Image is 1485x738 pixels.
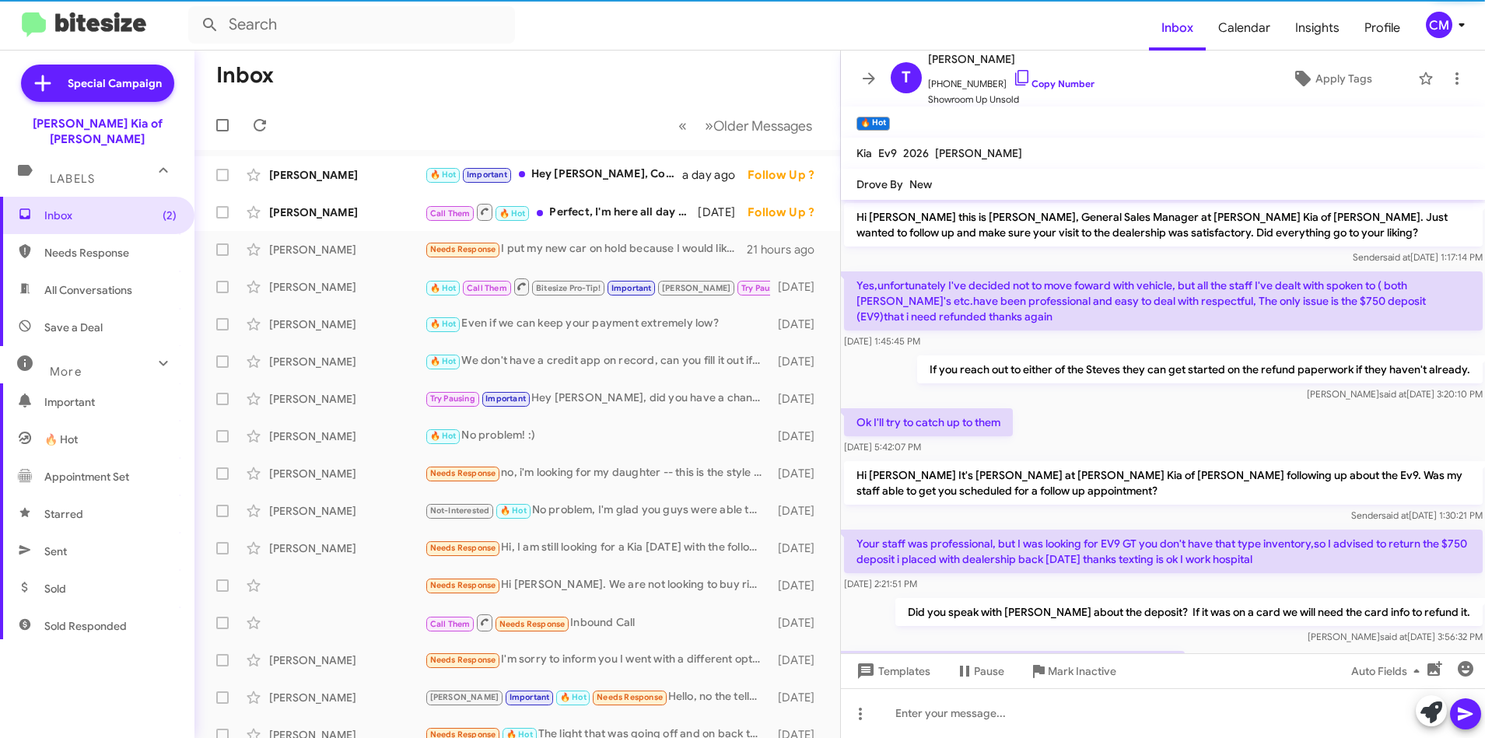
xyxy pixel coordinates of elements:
div: [DATE] [770,391,827,407]
div: CM [1426,12,1452,38]
div: [PERSON_NAME] [269,540,425,556]
span: Important [611,283,652,293]
span: Labels [50,172,95,186]
button: CM [1413,12,1468,38]
div: [DATE] [770,615,827,631]
span: Needs Response [597,692,663,702]
span: 🔥 Hot [500,505,527,516]
span: said at [1379,631,1406,642]
span: Sender [DATE] 1:17:14 PM [1352,251,1482,263]
span: Inbox [44,208,177,223]
span: Try Pausing [430,393,475,404]
div: No problem! :) [425,427,770,445]
span: [DATE] 5:42:07 PM [844,441,921,453]
button: Pause [943,657,1017,685]
p: Hi [PERSON_NAME] this is [PERSON_NAME], General Sales Manager at [PERSON_NAME] Kia of [PERSON_NAM... [844,203,1483,247]
span: Call Them [430,208,471,219]
span: 🔥 Hot [44,432,78,447]
span: 2026 [903,146,929,160]
p: If you reach out to either of the Steves they can get started on the refund paperwork if they hav... [916,355,1482,383]
div: Even if we can keep your payment extremely low? [425,315,770,333]
span: Needs Response [430,543,496,553]
span: Special Campaign [68,75,162,91]
p: Your staff was professional, but I was looking for EV9 GT you don't have that type inventory,so I... [844,530,1483,573]
span: Apply Tags [1315,65,1372,93]
button: Mark Inactive [1017,657,1129,685]
button: Templates [841,657,943,685]
span: Templates [853,657,930,685]
a: Inbox [1149,5,1206,51]
a: Calendar [1206,5,1283,51]
span: Older Messages [713,117,812,135]
div: [DATE] [770,690,827,705]
span: (2) [163,208,177,223]
div: [PERSON_NAME] [269,466,425,481]
p: Hi [PERSON_NAME] It's [PERSON_NAME] at [PERSON_NAME] Kia of [PERSON_NAME] following up about the ... [844,461,1483,505]
span: Needs Response [430,580,496,590]
div: [DATE] [770,354,827,369]
div: Hello, no the telluride S that might have been in our budget sold. [425,688,770,706]
div: [PERSON_NAME] [269,279,425,295]
span: Try Pausing [741,283,786,293]
div: Perfect, I'm here all day [DATE], what time works for you? I'll make sure the appraisal manager i... [425,202,698,222]
h1: Inbox [216,63,274,88]
span: [PERSON_NAME] [DATE] 3:20:10 PM [1306,388,1482,400]
a: Profile [1352,5,1413,51]
span: Important [485,393,526,404]
span: said at [1378,388,1406,400]
div: [PERSON_NAME] [269,167,425,183]
p: Ok I'll try to catch up to them [844,408,1013,436]
div: I'm sorry to inform you I went with a different option. Thank you for reaching out [425,651,770,669]
div: [DATE] [770,503,827,519]
span: Not-Interested [430,505,490,516]
span: Kia [856,146,872,160]
div: no, i'm looking for my daughter -- this is the style she wants. I'll keep looking, thank you [425,464,770,482]
span: Insights [1283,5,1352,51]
div: Hi, I am still looking for a Kia [DATE] with the following config: SX-Prestige Hybrid Exterior: I... [425,539,770,557]
span: Ev9 [878,146,897,160]
div: Hi [PERSON_NAME]. We are not looking to buy right now unless one of our older cars decides for us... [425,576,770,594]
span: 🔥 Hot [499,208,526,219]
div: [PERSON_NAME] [269,503,425,519]
p: Yes,unfortunately I've decided not to move foward with vehicle, but all the staff I've dealt with... [844,271,1483,331]
span: [PERSON_NAME] [430,692,499,702]
div: [DATE] [770,578,827,593]
div: We don't have a credit app on record, can you fill it out if i send you the link? [425,352,770,370]
button: Next [695,110,821,142]
span: Needs Response [430,244,496,254]
span: Sold [44,581,66,596]
div: [PERSON_NAME] [269,205,425,220]
span: [PERSON_NAME] [935,146,1022,160]
span: Bitesize Pro-Tip! [536,283,601,293]
div: [PERSON_NAME] [269,690,425,705]
span: Needs Response [44,245,177,261]
span: New [909,177,932,191]
div: Hey [PERSON_NAME], did you have a chance to check out the link I sent you? [425,390,770,407]
span: Call Them [430,619,471,629]
span: 🔥 Hot [430,431,457,441]
nav: Page navigation example [670,110,821,142]
div: Inbound Call [425,613,770,632]
span: 🔥 Hot [560,692,587,702]
span: Needs Response [430,655,496,665]
span: [PERSON_NAME] [662,283,731,293]
div: [PERSON_NAME] [269,242,425,257]
span: Sold Responded [44,618,127,634]
a: Copy Number [1013,78,1094,89]
span: 🔥 Hot [430,170,457,180]
span: said at [1382,251,1410,263]
span: Appointment Set [44,469,129,484]
span: 🔥 Hot [430,283,457,293]
span: Auto Fields [1351,657,1426,685]
div: Follow Up ? [748,205,827,220]
button: Auto Fields [1339,657,1438,685]
div: [DATE] [770,317,827,332]
input: Search [188,6,515,44]
div: [PERSON_NAME] [269,391,425,407]
div: 21 hours ago [747,242,828,257]
div: [DATE] [770,279,827,295]
div: [PERSON_NAME] [269,354,425,369]
div: [DATE] [770,466,827,481]
div: I put my new car on hold because I would like 10% off the sticker and 15k for my2022 alpha [PERSO... [425,240,747,258]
